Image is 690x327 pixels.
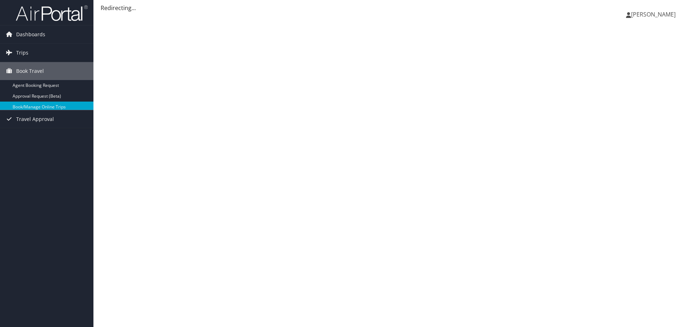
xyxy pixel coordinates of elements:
[626,4,683,25] a: [PERSON_NAME]
[631,10,676,18] span: [PERSON_NAME]
[16,25,45,43] span: Dashboards
[16,62,44,80] span: Book Travel
[101,4,683,12] div: Redirecting...
[16,5,88,22] img: airportal-logo.png
[16,44,28,62] span: Trips
[16,110,54,128] span: Travel Approval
